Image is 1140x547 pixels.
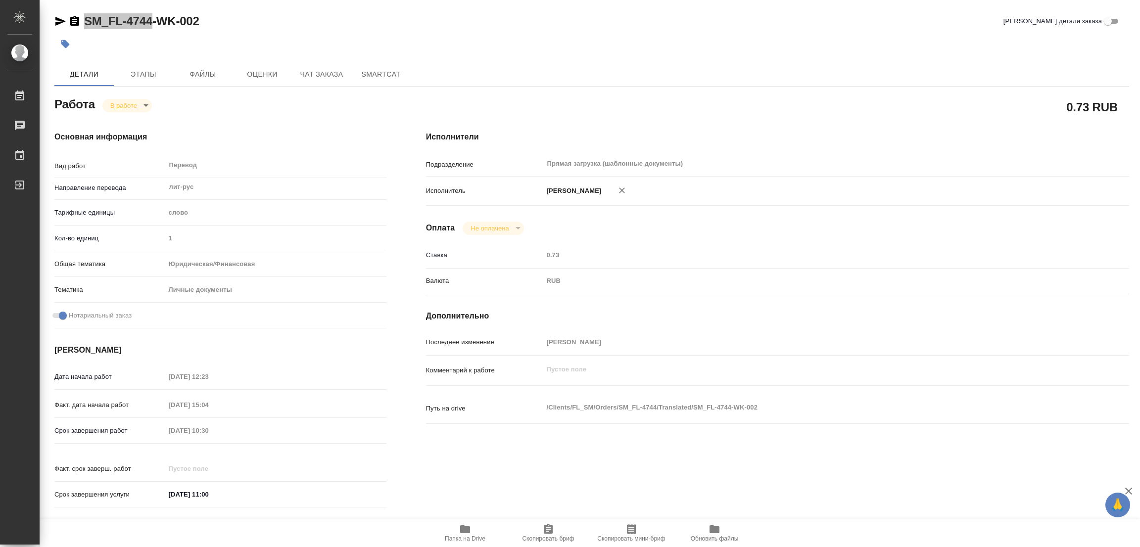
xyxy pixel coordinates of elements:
[165,281,386,298] div: Личные документы
[102,99,152,112] div: В работе
[543,273,1071,289] div: RUB
[54,183,165,193] p: Направление перевода
[357,68,405,81] span: SmartCat
[107,101,140,110] button: В работе
[165,256,386,273] div: Юридическая/Финансовая
[165,461,252,476] input: Пустое поле
[597,535,665,542] span: Скопировать мини-бриф
[426,365,543,375] p: Комментарий к работе
[54,344,386,356] h4: [PERSON_NAME]
[424,519,507,547] button: Папка на Drive
[54,233,165,243] p: Кол-во единиц
[426,404,543,413] p: Путь на drive
[165,423,252,438] input: Пустое поле
[179,68,227,81] span: Файлы
[54,33,76,55] button: Добавить тэг
[543,248,1071,262] input: Пустое поле
[468,224,512,232] button: Не оплачена
[60,68,108,81] span: Детали
[507,519,590,547] button: Скопировать бриф
[543,186,602,196] p: [PERSON_NAME]
[54,400,165,410] p: Факт. дата начала работ
[426,310,1129,322] h4: Дополнительно
[1066,98,1118,115] h2: 0.73 RUB
[54,285,165,295] p: Тематика
[84,14,199,28] a: SM_FL-4744-WK-002
[445,535,485,542] span: Папка на Drive
[426,337,543,347] p: Последнее изменение
[54,131,386,143] h4: Основная информация
[522,535,574,542] span: Скопировать бриф
[426,276,543,286] p: Валюта
[54,372,165,382] p: Дата начала работ
[165,398,252,412] input: Пустое поле
[611,180,633,201] button: Удалить исполнителя
[54,208,165,218] p: Тарифные единицы
[54,161,165,171] p: Вид работ
[1003,16,1102,26] span: [PERSON_NAME] детали заказа
[463,222,523,235] div: В работе
[543,335,1071,349] input: Пустое поле
[1109,495,1126,515] span: 🙏
[120,68,167,81] span: Этапы
[54,15,66,27] button: Скопировать ссылку для ЯМессенджера
[69,311,132,320] span: Нотариальный заказ
[298,68,345,81] span: Чат заказа
[426,186,543,196] p: Исполнитель
[1105,493,1130,517] button: 🙏
[543,399,1071,416] textarea: /Clients/FL_SM/Orders/SM_FL-4744/Translated/SM_FL-4744-WK-002
[165,231,386,245] input: Пустое поле
[165,369,252,384] input: Пустое поле
[165,204,386,221] div: слово
[69,15,81,27] button: Скопировать ссылку
[54,464,165,474] p: Факт. срок заверш. работ
[691,535,739,542] span: Обновить файлы
[426,131,1129,143] h4: Исполнители
[54,94,95,112] h2: Работа
[673,519,756,547] button: Обновить файлы
[426,160,543,170] p: Подразделение
[426,222,455,234] h4: Оплата
[54,426,165,436] p: Срок завершения работ
[54,259,165,269] p: Общая тематика
[54,490,165,500] p: Срок завершения услуги
[590,519,673,547] button: Скопировать мини-бриф
[426,250,543,260] p: Ставка
[238,68,286,81] span: Оценки
[165,487,252,501] input: ✎ Введи что-нибудь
